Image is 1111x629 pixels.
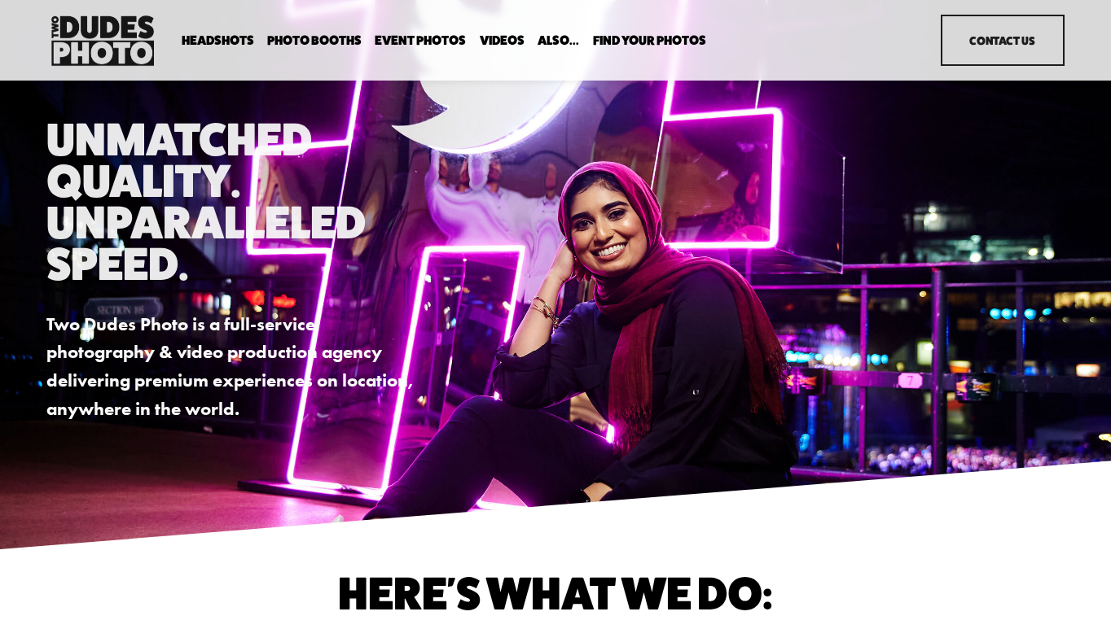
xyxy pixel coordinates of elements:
a: folder dropdown [182,33,254,48]
a: Event Photos [375,33,466,48]
span: Headshots [182,34,254,47]
a: folder dropdown [267,33,362,48]
a: folder dropdown [538,33,579,48]
h1: Unmatched Quality. Unparalleled Speed. [46,118,423,285]
span: Also... [538,34,579,47]
a: folder dropdown [593,33,706,48]
a: Contact Us [941,15,1065,66]
span: Photo Booths [267,34,362,47]
img: Two Dudes Photo | Headshots, Portraits &amp; Photo Booths [46,11,159,70]
span: Find Your Photos [593,34,706,47]
h1: Here's What We do: [173,572,937,614]
a: Videos [480,33,525,48]
strong: Two Dudes Photo is a full-service photography & video production agency delivering premium experi... [46,312,417,420]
